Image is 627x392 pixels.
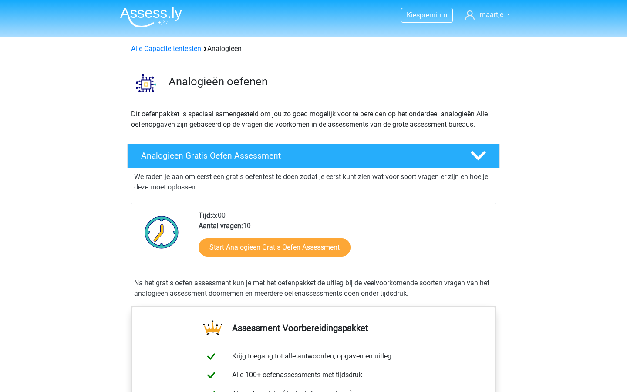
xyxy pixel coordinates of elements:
[462,10,514,20] a: maartje
[120,7,182,27] img: Assessly
[140,210,184,254] img: Klok
[199,238,351,257] a: Start Analogieen Gratis Oefen Assessment
[131,278,496,299] div: Na het gratis oefen assessment kun je met het oefenpakket de uitleg bij de veelvoorkomende soorte...
[131,109,496,130] p: Dit oefenpakket is speciaal samengesteld om jou zo goed mogelijk voor te bereiden op het onderdee...
[192,210,496,267] div: 5:00 10
[141,151,456,161] h4: Analogieen Gratis Oefen Assessment
[169,75,493,88] h3: Analogieën oefenen
[134,172,493,193] p: We raden je aan om eerst een gratis oefentest te doen zodat je eerst kunt zien wat voor soort vra...
[128,64,165,101] img: analogieen
[401,9,452,21] a: Kiespremium
[199,211,212,220] b: Tijd:
[407,11,420,19] span: Kies
[131,44,201,53] a: Alle Capaciteitentesten
[480,10,503,19] span: maartje
[420,11,447,19] span: premium
[199,222,243,230] b: Aantal vragen:
[128,44,499,54] div: Analogieen
[124,144,503,168] a: Analogieen Gratis Oefen Assessment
